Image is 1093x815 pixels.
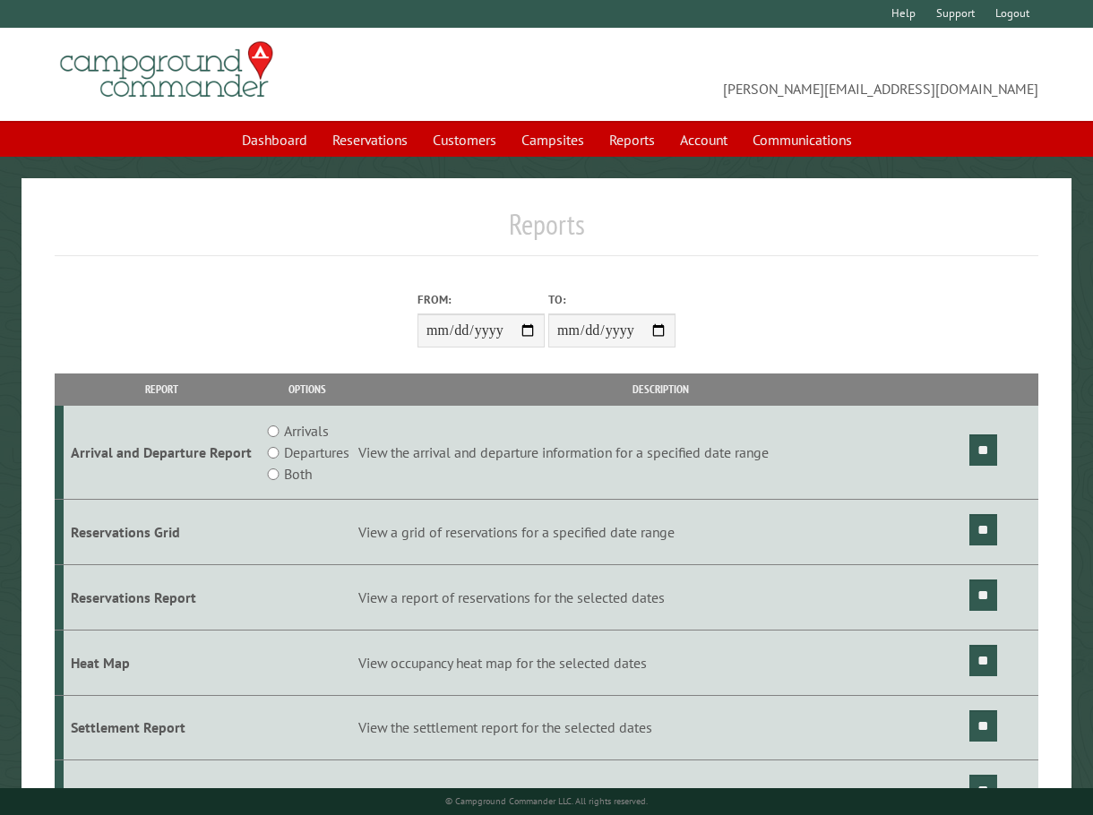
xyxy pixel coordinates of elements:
td: Arrival and Departure Report [64,406,260,500]
td: View a grid of reservations for a specified date range [356,500,967,565]
td: View occupancy heat map for the selected dates [356,630,967,695]
a: Account [669,123,738,157]
td: Reservations Report [64,564,260,630]
label: To: [548,291,676,308]
th: Options [260,373,355,405]
label: From: [417,291,545,308]
td: View the settlement report for the selected dates [356,695,967,760]
td: View a report of reservations for the selected dates [356,564,967,630]
a: Campsites [511,123,595,157]
a: Reports [598,123,666,157]
h1: Reports [55,207,1038,256]
td: Reservations Grid [64,500,260,565]
span: [PERSON_NAME][EMAIL_ADDRESS][DOMAIN_NAME] [546,49,1038,99]
label: Arrivals [284,420,329,442]
img: Campground Commander [55,35,279,105]
td: Settlement Report [64,695,260,760]
label: Departures [284,442,349,463]
th: Description [356,373,967,405]
th: Report [64,373,260,405]
td: View the arrival and departure information for a specified date range [356,406,967,500]
a: Dashboard [231,123,318,157]
label: Both [284,463,312,485]
a: Customers [422,123,507,157]
a: Reservations [322,123,418,157]
td: Heat Map [64,630,260,695]
small: © Campground Commander LLC. All rights reserved. [445,795,648,807]
a: Communications [742,123,863,157]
